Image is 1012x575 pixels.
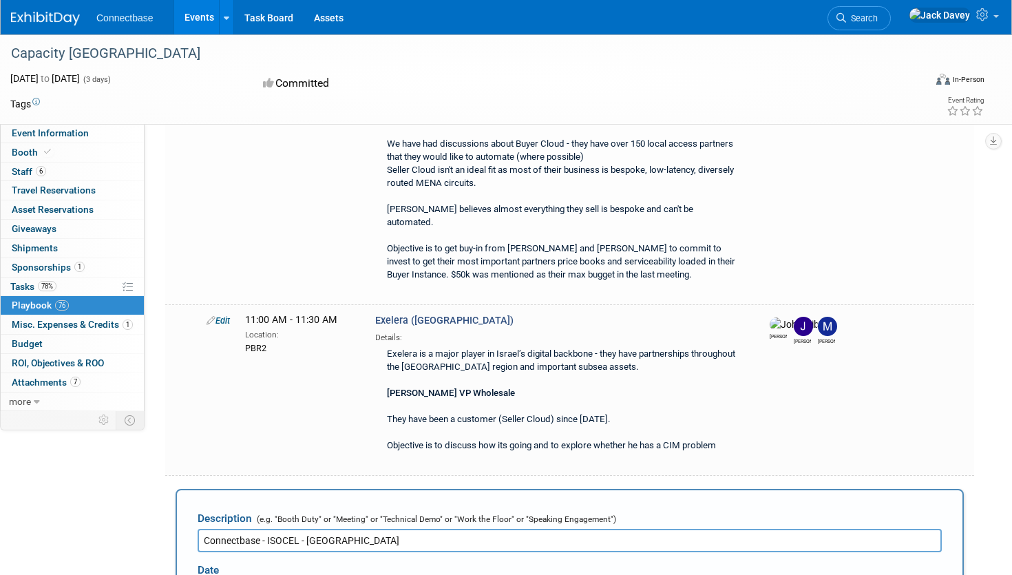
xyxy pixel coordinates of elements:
img: Mary Ann Rose [818,317,837,336]
a: ROI, Objectives & ROO [1,354,144,373]
div: PBR2 [245,341,355,355]
span: Travel Reservations [12,185,96,196]
span: Playbook [12,300,69,311]
a: Asset Reservations [1,200,144,219]
span: 1 [123,320,133,330]
a: Event Information [1,124,144,143]
a: Tasks78% [1,278,144,296]
td: Tags [10,97,40,111]
span: (3 days) [82,75,111,84]
img: Format-Inperson.png [936,74,950,85]
span: Giveaways [12,223,56,234]
a: Edit [207,315,230,326]
span: Staff [12,166,46,177]
span: Attachments [12,377,81,388]
div: Event Format [839,72,984,92]
div: John Giblin [770,331,787,340]
b: [PERSON_NAME] VP Wholesale [387,388,515,398]
body: Rich Text Area. Press ALT-0 for help. [8,6,714,19]
span: 7 [70,377,81,387]
span: 11:00 AM - 11:30 AM [245,314,337,326]
img: John Giblin [770,317,818,331]
span: Budget [12,338,43,349]
span: Asset Reservations [12,204,94,215]
a: Booth [1,143,144,162]
span: Booth [12,147,54,158]
span: 6 [36,166,46,176]
a: Shipments [1,239,144,258]
img: James Grant [794,317,813,336]
a: Giveaways [1,220,144,238]
span: Description [198,512,252,525]
a: Staff6 [1,163,144,181]
div: Details: [375,328,746,344]
span: Exelera ([GEOGRAPHIC_DATA]) [375,315,514,326]
span: Event Information [12,127,89,138]
span: Search [846,13,878,23]
a: Sponsorships1 [1,258,144,277]
span: Misc. Expenses & Credits [12,319,133,330]
a: more [1,393,144,411]
span: Shipments [12,242,58,253]
div: Mary Ann Rose [818,336,835,345]
div: Location: [245,327,355,341]
i: Booth reservation complete [44,148,51,156]
span: 78% [38,281,56,291]
a: Search [827,6,891,30]
a: Budget [1,335,144,353]
a: Misc. Expenses & Credits1 [1,315,144,334]
span: ROI, Objectives & ROO [12,357,104,368]
td: Personalize Event Tab Strip [92,411,116,429]
p: [PERSON_NAME] - CEO [8,6,713,19]
span: (e.g. "Booth Duty" or "Meeting" or "Technical Demo" or "Work the Floor" or "Speaking Engagement") [254,514,616,524]
div: Event Rating [947,97,984,104]
div: James Grant [794,336,811,345]
td: Toggle Event Tabs [116,411,145,429]
div: Capacity [GEOGRAPHIC_DATA] [6,41,902,66]
span: Tasks [10,281,56,292]
span: Sponsorships [12,262,85,273]
a: Attachments7 [1,373,144,392]
a: Playbook76 [1,296,144,315]
span: to [39,73,52,84]
div: Committed [259,72,570,96]
span: 1 [74,262,85,272]
a: Travel Reservations [1,181,144,200]
span: Connectbase [96,12,154,23]
div: Exelera is a major player in Israel’s digital backbone - they have partnerships throughout the [G... [375,344,746,458]
span: [DATE] [DATE] [10,73,80,84]
span: more [9,396,31,407]
img: Jack Davey [909,8,971,23]
div: In-Person [952,74,984,85]
span: 76 [55,300,69,311]
img: ExhibitDay [11,12,80,25]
